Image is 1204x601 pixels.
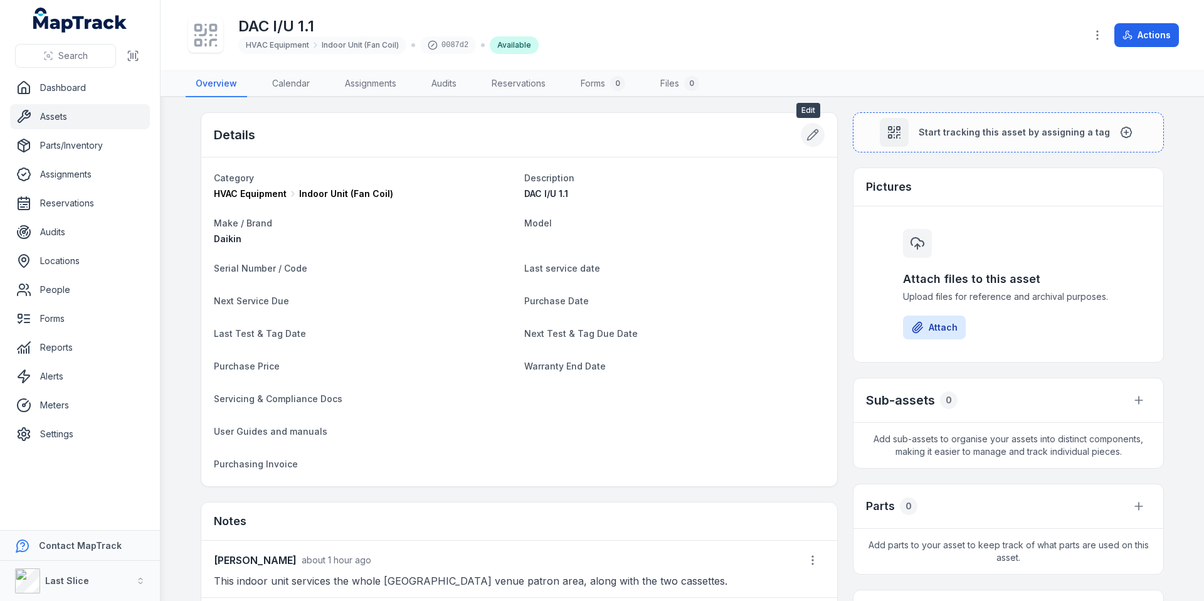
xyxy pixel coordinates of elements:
h2: Details [214,126,255,144]
a: Assets [10,104,150,129]
a: Reservations [10,191,150,216]
span: Purchase Date [524,295,589,306]
a: Locations [10,248,150,274]
span: Last service date [524,263,600,274]
a: Assignments [10,162,150,187]
span: about 1 hour ago [302,555,371,565]
div: 0 [610,76,625,91]
span: Indoor Unit (Fan Coil) [299,188,393,200]
a: Settings [10,422,150,447]
span: Upload files for reference and archival purposes. [903,290,1114,303]
span: Add parts to your asset to keep track of what parts are used on this asset. [853,529,1163,574]
span: Purchasing Invoice [214,459,298,469]
a: Parts/Inventory [10,133,150,158]
span: Last Test & Tag Date [214,328,306,339]
span: DAC I/U 1.1 [524,188,568,199]
strong: Last Slice [45,575,89,586]
div: 0 [940,391,958,409]
span: Indoor Unit (Fan Coil) [322,40,399,50]
a: MapTrack [33,8,127,33]
strong: Contact MapTrack [39,540,122,551]
a: Meters [10,393,150,418]
div: 0087d2 [420,36,476,54]
span: Next Test & Tag Due Date [524,328,638,339]
span: Servicing & Compliance Docs [214,393,342,404]
a: Overview [186,71,247,97]
button: Search [15,44,116,68]
h3: Notes [214,513,246,530]
a: Audits [421,71,467,97]
div: 0 [684,76,699,91]
h1: DAC I/U 1.1 [238,16,539,36]
a: Reservations [482,71,556,97]
span: Category [214,173,254,183]
span: Add sub-assets to organise your assets into distinct components, making it easier to manage and t... [853,423,1163,468]
p: This indoor unit services the whole [GEOGRAPHIC_DATA] venue patron area, along with the two casse... [214,572,825,590]
time: 10/10/2025, 8:43:45 am [302,555,371,565]
a: Forms [10,306,150,331]
span: Purchase Price [214,361,280,371]
span: HVAC Equipment [246,40,309,50]
span: Start tracking this asset by assigning a tag [919,126,1110,139]
span: HVAC Equipment [214,188,287,200]
span: Make / Brand [214,218,272,228]
div: 0 [900,497,917,515]
span: Serial Number / Code [214,263,307,274]
a: Files0 [650,71,709,97]
h3: Attach files to this asset [903,270,1114,288]
span: Daikin [214,233,241,244]
h3: Parts [866,497,895,515]
a: Forms0 [571,71,635,97]
span: Warranty End Date [524,361,606,371]
strong: [PERSON_NAME] [214,553,297,568]
span: User Guides and manuals [214,426,327,437]
a: Reports [10,335,150,360]
h2: Sub-assets [866,391,935,409]
button: Actions [1114,23,1179,47]
span: Description [524,173,574,183]
span: Search [58,50,88,62]
h3: Pictures [866,178,912,196]
a: People [10,277,150,302]
span: Edit [796,103,820,118]
button: Start tracking this asset by assigning a tag [853,112,1164,152]
div: Available [490,36,539,54]
span: Model [524,218,552,228]
a: Audits [10,220,150,245]
a: Alerts [10,364,150,389]
span: Next Service Due [214,295,289,306]
a: Assignments [335,71,406,97]
a: Dashboard [10,75,150,100]
button: Attach [903,316,966,339]
a: Calendar [262,71,320,97]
